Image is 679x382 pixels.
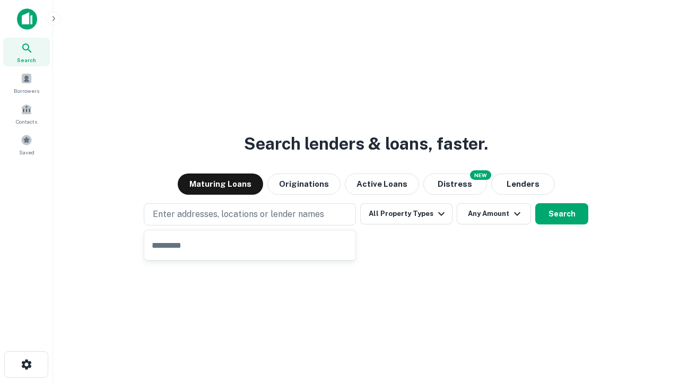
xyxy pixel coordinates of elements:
button: All Property Types [360,203,452,224]
span: Contacts [16,117,37,126]
button: Active Loans [345,173,419,195]
button: Maturing Loans [178,173,263,195]
h3: Search lenders & loans, faster. [244,131,488,157]
a: Contacts [3,99,50,128]
a: Borrowers [3,68,50,97]
span: Saved [19,148,34,157]
button: Any Amount [457,203,531,224]
p: Enter addresses, locations or lender names [153,208,324,221]
img: capitalize-icon.png [17,8,37,30]
a: Search [3,38,50,66]
button: Lenders [491,173,555,195]
button: Search distressed loans with lien and other non-mortgage details. [423,173,487,195]
div: NEW [470,170,491,180]
span: Borrowers [14,86,39,95]
button: Originations [267,173,341,195]
span: Search [17,56,36,64]
button: Enter addresses, locations or lender names [144,203,356,225]
iframe: Chat Widget [626,297,679,348]
a: Saved [3,130,50,159]
button: Search [535,203,588,224]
